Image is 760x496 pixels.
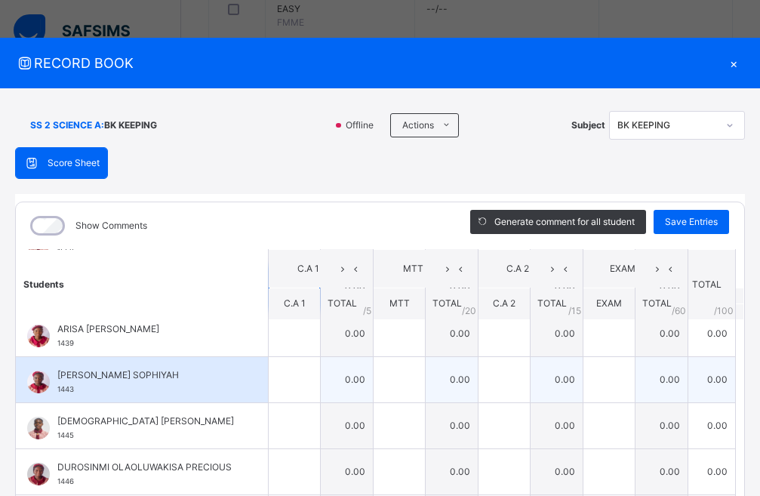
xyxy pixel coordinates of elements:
span: EXAM [595,262,651,276]
td: 0.00 [635,448,688,494]
span: C.A 1 [284,297,306,309]
img: 1445.png [27,417,50,439]
td: 0.00 [688,448,736,494]
span: / 5 [363,303,371,317]
td: 0.00 [321,356,374,402]
span: [PERSON_NAME] SOPHIYAH [57,368,234,382]
span: MTT [389,297,410,309]
td: 0.00 [426,448,478,494]
th: TOTAL [688,249,736,319]
div: BK KEEPING [617,119,717,132]
span: SS 2 SCIENCE A : [30,119,104,132]
span: Offline [344,119,383,132]
span: Subject [571,119,605,132]
span: MTT [385,262,441,276]
td: 0.00 [426,310,478,356]
span: TOTAL [328,297,357,309]
img: 1446.png [27,463,50,485]
label: Show Comments [75,219,147,233]
span: / 60 [672,303,686,317]
div: × [722,53,745,73]
img: 1439.png [27,325,50,347]
td: 0.00 [321,310,374,356]
span: Generate comment for all student [494,215,635,229]
img: 1443.png [27,371,50,393]
span: Score Sheet [48,156,100,170]
td: 0.00 [635,402,688,448]
span: /100 [714,303,734,317]
span: 1443 [57,385,74,393]
span: BK KEEPING [104,119,157,132]
span: TOTAL [432,297,462,309]
td: 0.00 [426,402,478,448]
td: 0.00 [688,310,736,356]
span: Actions [402,119,434,132]
span: Save Entries [665,215,718,229]
td: 0.00 [688,356,736,402]
td: 0.00 [321,402,374,448]
span: C.A 2 [490,262,546,276]
span: [DEMOGRAPHIC_DATA] [PERSON_NAME] [57,414,234,428]
td: 0.00 [426,356,478,402]
span: / 15 [568,303,581,317]
td: 0.00 [531,356,583,402]
span: Students [23,278,64,289]
span: ARISA [PERSON_NAME] [57,322,234,336]
span: C.A 1 [280,262,336,276]
td: 0.00 [531,448,583,494]
span: DUROSINMI OLAOLUWAKISA PRECIOUS [57,461,234,474]
span: TOTAL [537,297,567,309]
span: EXAM [596,297,622,309]
td: 0.00 [635,356,688,402]
td: 0.00 [635,310,688,356]
span: RECORD BOOK [15,53,722,73]
span: 1446 [57,477,74,485]
span: / 20 [462,303,476,317]
td: 0.00 [688,402,736,448]
td: 0.00 [531,402,583,448]
span: C.A 2 [493,297,515,309]
span: 1439 [57,339,74,347]
td: 0.00 [531,310,583,356]
td: 0.00 [321,448,374,494]
span: 1445 [57,431,74,439]
span: TOTAL [642,297,672,309]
